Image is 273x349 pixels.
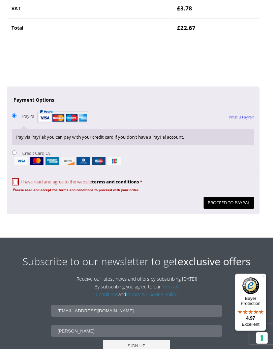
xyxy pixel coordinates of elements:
[177,24,195,32] bdi: 22.67
[258,274,266,282] button: Menu
[51,305,222,317] input: Email
[178,254,250,268] strong: exclusive offers
[37,108,88,125] img: PayPal acceptance mark
[13,180,18,184] input: I have read and agree to the websiteterms and conditions *
[61,157,74,165] img: discover
[14,157,28,165] img: visa
[177,24,180,32] span: £
[51,325,222,337] input: Name
[13,186,253,194] p: Please read and accept the terms and conditions to proceed with your order.
[235,322,266,327] p: Excellent
[235,296,266,306] p: Buyer Protection
[16,133,250,141] p: Pay via PayPal; you can pay with your credit card if you don’t have a PayPal account.
[246,315,255,321] span: 4.97
[177,4,180,12] span: £
[22,113,88,119] label: PayPal
[21,179,139,185] span: I have read and agree to the website
[45,157,59,165] img: amex
[126,291,177,298] a: Privacy & Cookies Policy.
[74,275,199,298] p: Receive our latest news and offers by subscribing [DATE]! By subscribing you agree to our and
[229,108,254,126] a: What is PayPal?
[242,277,259,294] img: Trusted Shops Trustmark
[108,157,121,165] img: jcb
[204,197,254,209] button: Proceed to PayPal
[92,179,139,185] a: terms and conditions
[12,150,254,165] label: Credit Card CS
[256,332,268,344] button: Your consent preferences for tracking technologies
[7,18,172,37] th: Total
[177,4,192,12] bdi: 3.78
[7,254,266,268] h2: Subscribe to our newsletter to get
[30,157,43,165] img: mastercard
[140,179,142,185] abbr: required
[92,157,105,165] img: maestro
[235,274,266,331] button: Trusted Shops TrustmarkBuyer Protection4.97Excellent
[7,46,109,72] iframe: reCAPTCHA
[77,157,90,165] img: dinersclub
